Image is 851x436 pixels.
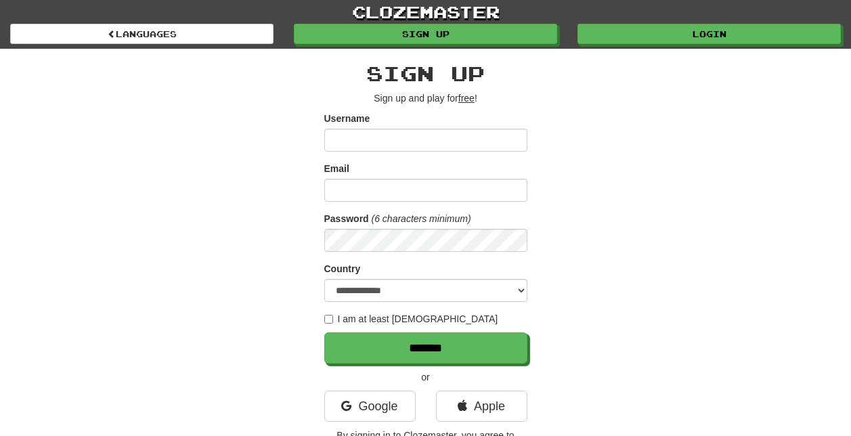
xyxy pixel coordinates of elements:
[294,24,557,44] a: Sign up
[324,370,527,384] p: or
[10,24,274,44] a: Languages
[324,162,349,175] label: Email
[324,62,527,85] h2: Sign up
[324,312,498,326] label: I am at least [DEMOGRAPHIC_DATA]
[577,24,841,44] a: Login
[458,93,475,104] u: free
[324,91,527,105] p: Sign up and play for !
[324,391,416,422] a: Google
[372,213,471,224] em: (6 characters minimum)
[436,391,527,422] a: Apple
[324,315,333,324] input: I am at least [DEMOGRAPHIC_DATA]
[324,112,370,125] label: Username
[324,212,369,225] label: Password
[324,262,361,276] label: Country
